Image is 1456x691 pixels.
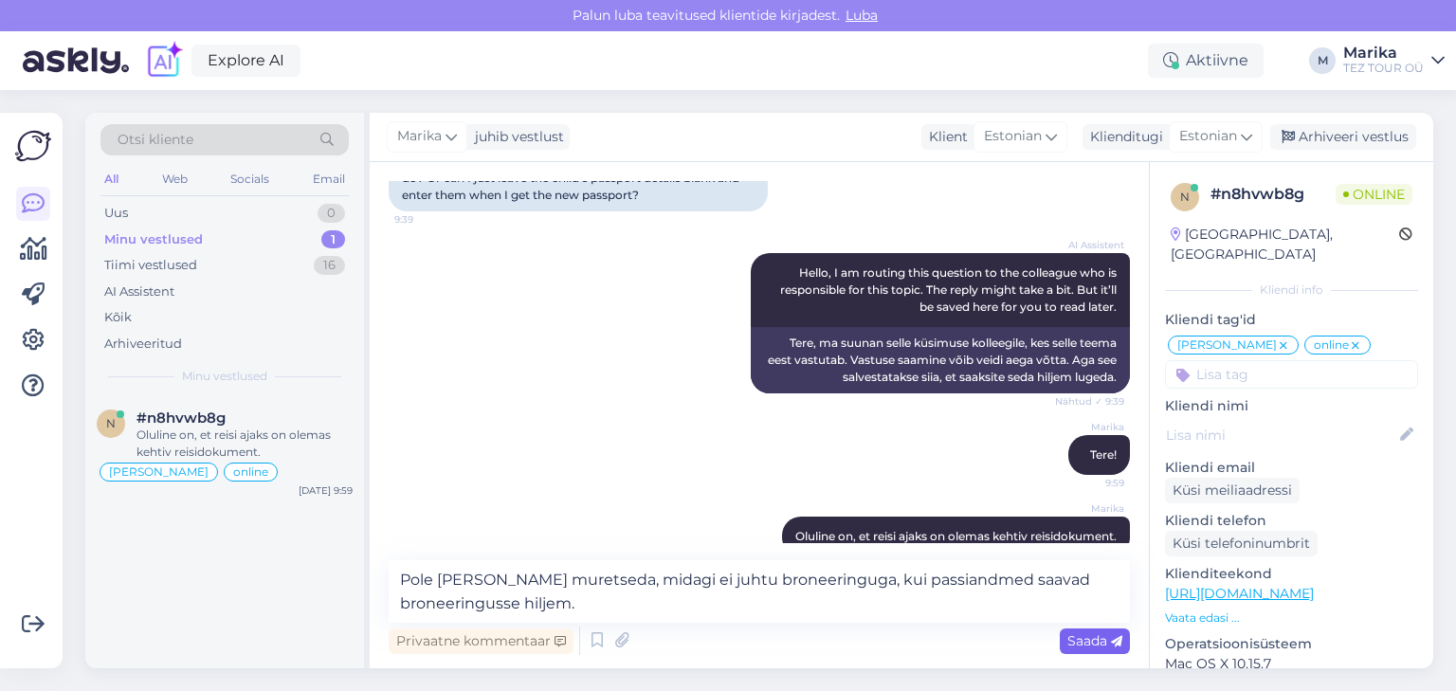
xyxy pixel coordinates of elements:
div: Klient [921,127,968,147]
span: Estonian [1179,126,1237,147]
div: M [1309,47,1336,74]
span: Estonian [984,126,1042,147]
input: Lisa tag [1165,360,1418,389]
div: Privaatne kommentaar [389,628,573,654]
div: Küsi meiliaadressi [1165,478,1300,503]
input: Lisa nimi [1166,425,1396,446]
span: Tere! [1090,447,1117,462]
span: AI Assistent [1053,238,1124,252]
div: Uus [104,204,128,223]
span: n [1180,190,1190,204]
span: Saada [1067,632,1122,649]
div: Kliendi info [1165,282,1418,299]
div: [DATE] 9:59 [299,483,353,498]
div: Socials [227,167,273,191]
span: Luba [840,7,883,24]
span: [PERSON_NAME] [109,466,209,478]
p: Kliendi nimi [1165,396,1418,416]
span: Marika [397,126,442,147]
span: #n8hvwb8g [136,409,226,427]
span: Nähtud ✓ 9:39 [1053,394,1124,409]
a: Explore AI [191,45,300,77]
div: Oluline on, et reisi ajaks on olemas kehtiv reisidokument. [136,427,353,461]
p: Vaata edasi ... [1165,609,1418,627]
span: Marika [1053,501,1124,516]
div: Kõik [104,308,132,327]
p: Kliendi email [1165,458,1418,478]
div: Arhiveeritud [104,335,182,354]
span: Oluline on, et reisi ajaks on olemas kehtiv reisidokument. [795,529,1117,543]
a: [URL][DOMAIN_NAME] [1165,585,1314,602]
div: Tere, ma suunan selle küsimuse kolleegile, kes selle teema eest vastutab. Vastuse saamine võib ve... [751,327,1130,393]
div: Klienditugi [1083,127,1163,147]
div: 16 [314,256,345,275]
img: Askly Logo [15,128,51,164]
span: Hello, I am routing this question to the colleague who is responsible for this topic. The reply m... [780,265,1119,314]
p: Kliendi tag'id [1165,310,1418,330]
div: Tiimi vestlused [104,256,197,275]
p: Klienditeekond [1165,564,1418,584]
div: AI Assistent [104,282,174,301]
span: Online [1336,184,1412,205]
div: 1 [321,230,345,249]
img: explore-ai [144,41,184,81]
div: Küsi telefoninumbrit [1165,531,1318,556]
div: Marika [1343,45,1424,61]
div: [GEOGRAPHIC_DATA], [GEOGRAPHIC_DATA] [1171,225,1399,264]
span: [PERSON_NAME] [1177,339,1277,351]
span: n [106,416,116,430]
span: Minu vestlused [182,368,267,385]
div: juhib vestlust [467,127,564,147]
span: online [1314,339,1349,351]
span: Otsi kliente [118,130,193,150]
div: # n8hvwb8g [1210,183,1336,206]
span: 9:39 [394,212,465,227]
p: Mac OS X 10.15.7 [1165,654,1418,674]
p: Kliendi telefon [1165,511,1418,531]
div: 0 [318,204,345,223]
div: Web [158,167,191,191]
span: 9:59 [1053,476,1124,490]
div: TEZ TOUR OÜ [1343,61,1424,76]
span: online [233,466,268,478]
p: Operatsioonisüsteem [1165,634,1418,654]
div: Minu vestlused [104,230,203,249]
span: Marika [1053,420,1124,434]
div: Email [309,167,349,191]
div: Arhiveeri vestlus [1270,124,1416,150]
a: MarikaTEZ TOUR OÜ [1343,45,1445,76]
textarea: Pole [PERSON_NAME] muretseda, midagi ei juhtu broneeringuga, kui passiandmed saavad broneeringuss... [389,560,1130,623]
div: All [100,167,122,191]
div: Aktiivne [1148,44,1264,78]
